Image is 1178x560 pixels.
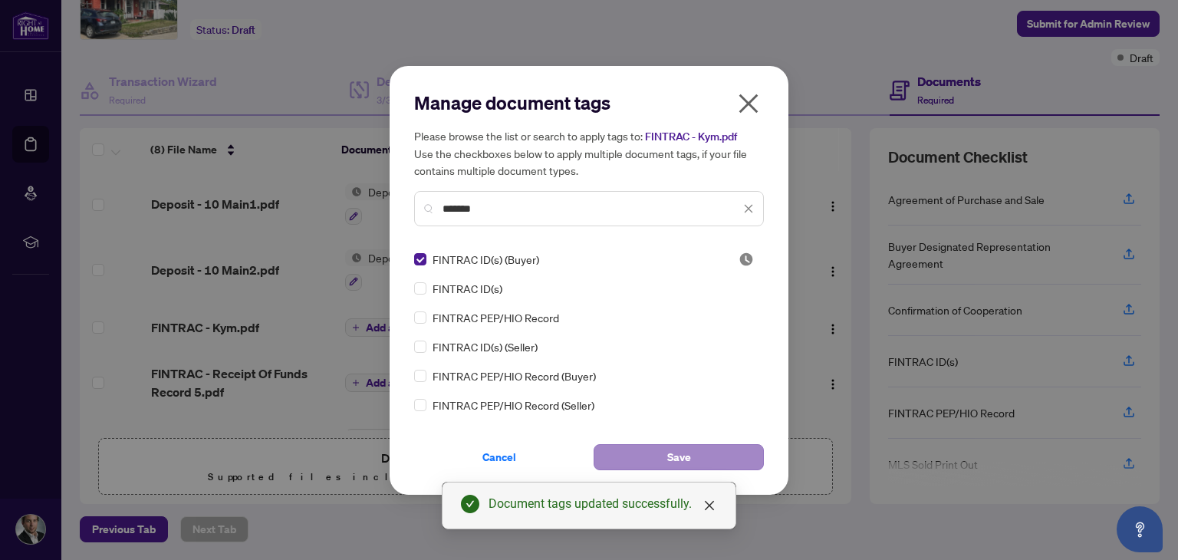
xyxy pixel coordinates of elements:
img: status [739,252,754,267]
h5: Please browse the list or search to apply tags to: Use the checkboxes below to apply multiple doc... [414,127,764,179]
div: Document tags updated successfully. [489,495,717,513]
span: Save [667,445,691,469]
span: Pending Review [739,252,754,267]
a: Close [701,497,718,514]
span: FINTRAC ID(s) (Buyer) [433,251,539,268]
span: close [703,499,716,512]
button: Save [594,444,764,470]
span: FINTRAC PEP/HIO Record (Buyer) [433,367,596,384]
h2: Manage document tags [414,91,764,115]
span: Cancel [482,445,516,469]
span: close [736,91,761,116]
span: FINTRAC ID(s) (Seller) [433,338,538,355]
button: Open asap [1117,506,1163,552]
span: FINTRAC PEP/HIO Record [433,309,559,326]
span: check-circle [461,495,479,513]
span: FINTRAC - Kym.pdf [645,130,737,143]
button: Cancel [414,444,584,470]
span: close [743,203,754,214]
span: FINTRAC PEP/HIO Record (Seller) [433,397,594,413]
span: FINTRAC ID(s) [433,280,502,297]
